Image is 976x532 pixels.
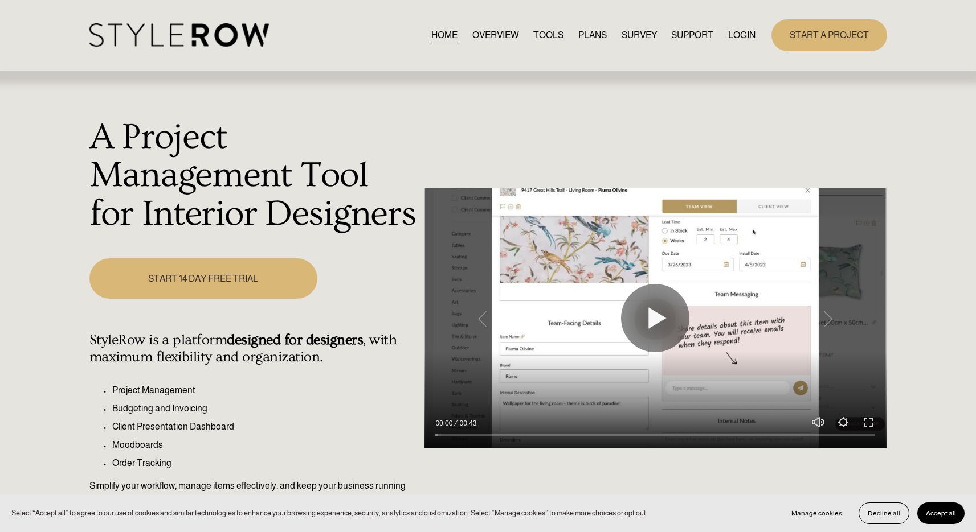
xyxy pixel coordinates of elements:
h4: StyleRow is a platform , with maximum flexibility and organization. [89,332,418,366]
a: HOME [431,27,458,43]
p: Order Tracking [112,456,418,470]
a: LOGIN [728,27,756,43]
strong: designed for designers [227,332,363,348]
a: START 14 DAY FREE TRIAL [89,258,317,299]
span: SUPPORT [671,28,713,42]
div: Duration [455,418,479,429]
a: PLANS [578,27,607,43]
a: SURVEY [622,27,657,43]
p: Budgeting and Invoicing [112,402,418,415]
p: Simplify your workflow, manage items effectively, and keep your business running seamlessly. [89,479,418,506]
a: OVERVIEW [472,27,519,43]
a: folder dropdown [671,27,713,43]
button: Accept all [917,502,965,524]
span: Accept all [926,509,956,517]
a: TOOLS [533,27,563,43]
button: Decline all [859,502,909,524]
a: START A PROJECT [771,19,887,51]
p: Client Presentation Dashboard [112,420,418,434]
p: Moodboards [112,438,418,452]
span: Manage cookies [791,509,842,517]
input: Seek [435,431,875,439]
p: Project Management [112,383,418,397]
span: Decline all [868,509,900,517]
img: StyleRow [89,23,269,47]
p: Select “Accept all” to agree to our use of cookies and similar technologies to enhance your brows... [11,508,648,518]
button: Manage cookies [783,502,851,524]
div: Current time [435,418,455,429]
h1: A Project Management Tool for Interior Designers [89,118,418,234]
button: Play [621,284,689,352]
